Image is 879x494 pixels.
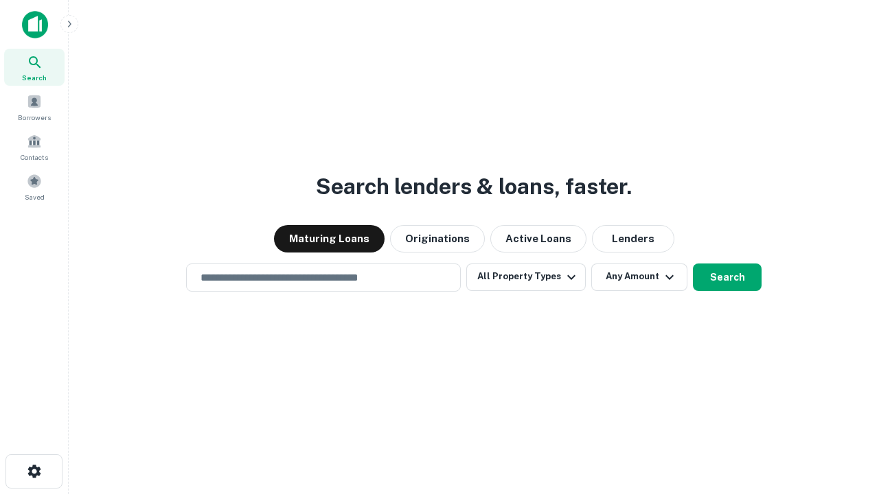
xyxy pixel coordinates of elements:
[466,263,586,291] button: All Property Types
[4,89,65,126] a: Borrowers
[22,11,48,38] img: capitalize-icon.png
[25,191,45,202] span: Saved
[22,72,47,83] span: Search
[4,128,65,165] a: Contacts
[316,170,632,203] h3: Search lenders & loans, faster.
[693,263,762,291] button: Search
[591,263,687,291] button: Any Amount
[592,225,674,252] button: Lenders
[21,152,48,163] span: Contacts
[490,225,586,252] button: Active Loans
[18,112,51,123] span: Borrowers
[810,384,879,450] iframe: Chat Widget
[4,49,65,86] a: Search
[390,225,485,252] button: Originations
[4,168,65,205] a: Saved
[274,225,385,252] button: Maturing Loans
